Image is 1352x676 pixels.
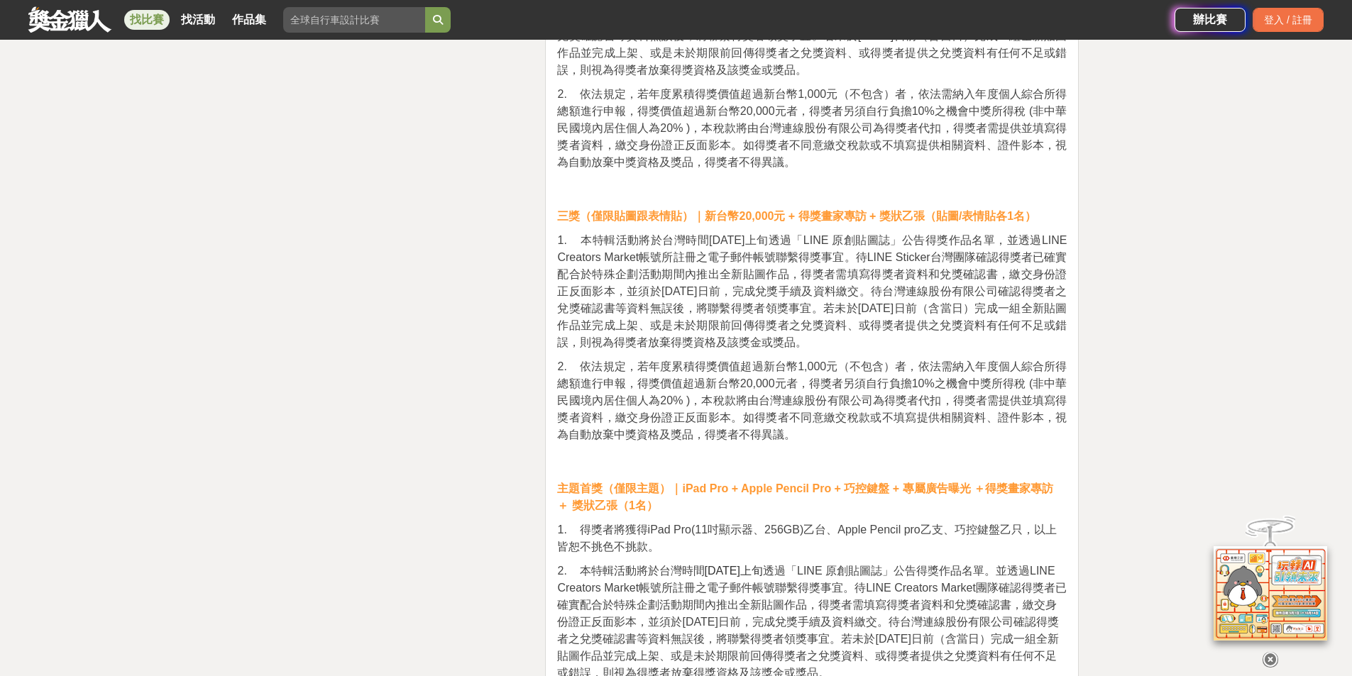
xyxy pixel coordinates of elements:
strong: 主題首獎（僅限主題）｜iPad Pro + Apple Pencil Pro + 巧控鍵盤 + 專屬廣告曝光 ＋得獎畫家專訪 ＋ 獎狀乙張（1名） [557,482,1053,511]
input: 全球自行車設計比賽 [283,7,425,33]
a: 找活動 [175,10,221,30]
div: 登入 / 註冊 [1253,8,1324,32]
img: d2146d9a-e6f6-4337-9592-8cefde37ba6b.png [1214,546,1327,641]
a: 辦比賽 [1175,8,1246,32]
span: 2. 依法規定，若年度累積得獎價值超過新台幣1,000元（不包含）者，依法需納入年度個人綜合所得總額進行申報，得獎價值超過新台幣20,000元者，得獎者另須自行負擔10%之機會中獎所得稅 (非中... [557,88,1067,168]
span: [DATE]上旬 [705,565,763,577]
strong: 三獎（僅限貼圖跟表情貼）｜新台幣20,000元 + 得獎畫家專訪 + 獎狀乙張（貼圖/表情貼各1名） [557,210,1036,222]
a: 找比賽 [124,10,170,30]
span: 1. 得獎者將獲得iPad Pro(11吋顯示器、256GB)乙台、Apple Pencil pro乙支、巧控鍵盤乙只，以上皆恕不挑色不挑款。 [557,523,1056,553]
span: 2. 本特輯活動將於台灣時間 [557,565,704,577]
span: 2. 依法規定，若年度累積得獎價值超過新台幣1,000元（不包含）者，依法需納入年度個人綜合所得總額進行申報，得獎價值超過新台幣20,000元者，得獎者另須自行負擔10%之機會中獎所得稅 (非中... [557,360,1067,440]
a: 作品集 [226,10,272,30]
span: 1. 本特輯活動將於台灣時間[DATE]上旬透過「LINE 原創貼圖誌」公告得獎作品名單，並透過LINE Creators Market帳號所註冊之電子郵件帳號聯繫得獎事宜。待LINE Stic... [557,234,1067,348]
